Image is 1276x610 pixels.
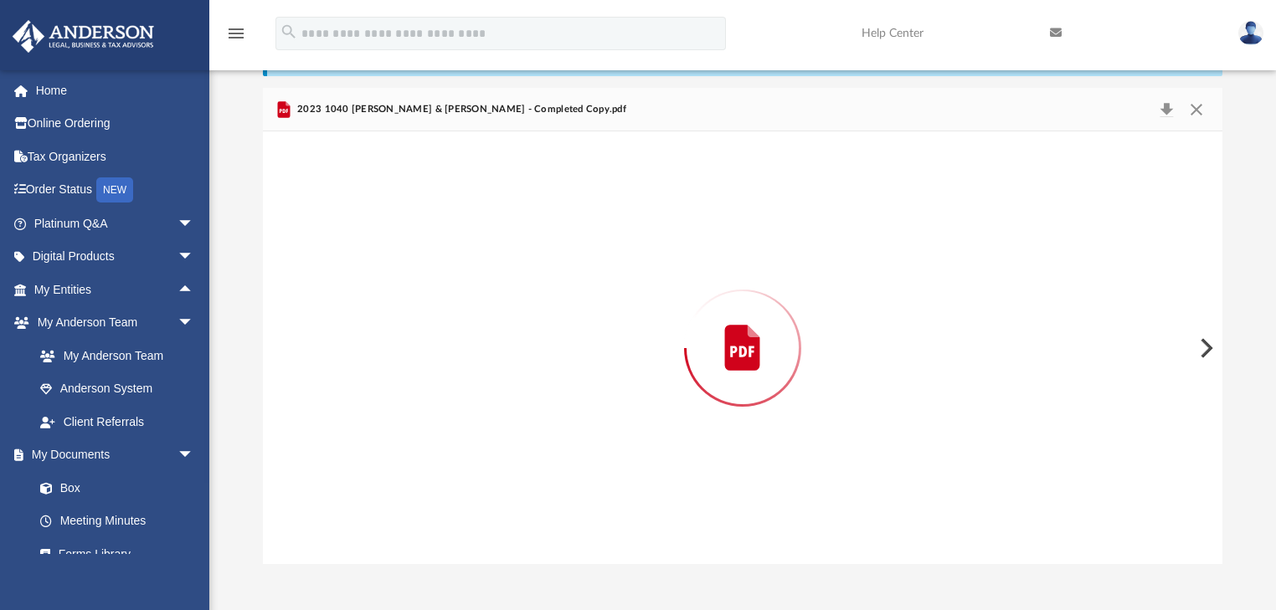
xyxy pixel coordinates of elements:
a: Meeting Minutes [23,505,211,538]
div: Preview [263,88,1223,564]
button: Next File [1186,325,1223,372]
a: Order StatusNEW [12,173,219,208]
button: Download [1151,98,1181,121]
a: menu [226,32,246,44]
a: My Entitiesarrow_drop_up [12,273,219,306]
a: Box [23,471,203,505]
a: Digital Productsarrow_drop_down [12,240,219,274]
a: Platinum Q&Aarrow_drop_down [12,207,219,240]
img: User Pic [1238,21,1263,45]
img: Anderson Advisors Platinum Portal [8,20,159,53]
i: menu [226,23,246,44]
a: My Anderson Team [23,339,203,372]
div: NEW [96,177,133,202]
a: My Anderson Teamarrow_drop_down [12,306,211,340]
a: Home [12,74,219,107]
a: My Documentsarrow_drop_down [12,438,211,472]
span: arrow_drop_down [178,207,211,241]
span: arrow_drop_up [178,273,211,307]
span: arrow_drop_down [178,240,211,274]
button: Close [1181,98,1212,121]
span: arrow_drop_down [178,306,211,341]
span: 2023 1040 [PERSON_NAME] & [PERSON_NAME] - Completed Copy.pdf [294,102,626,117]
a: Client Referrals [23,405,211,438]
a: Forms Library [23,537,203,571]
a: Anderson System [23,372,211,406]
i: search [280,23,298,41]
a: Tax Organizers [12,140,219,173]
a: Online Ordering [12,107,219,141]
span: arrow_drop_down [178,438,211,473]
